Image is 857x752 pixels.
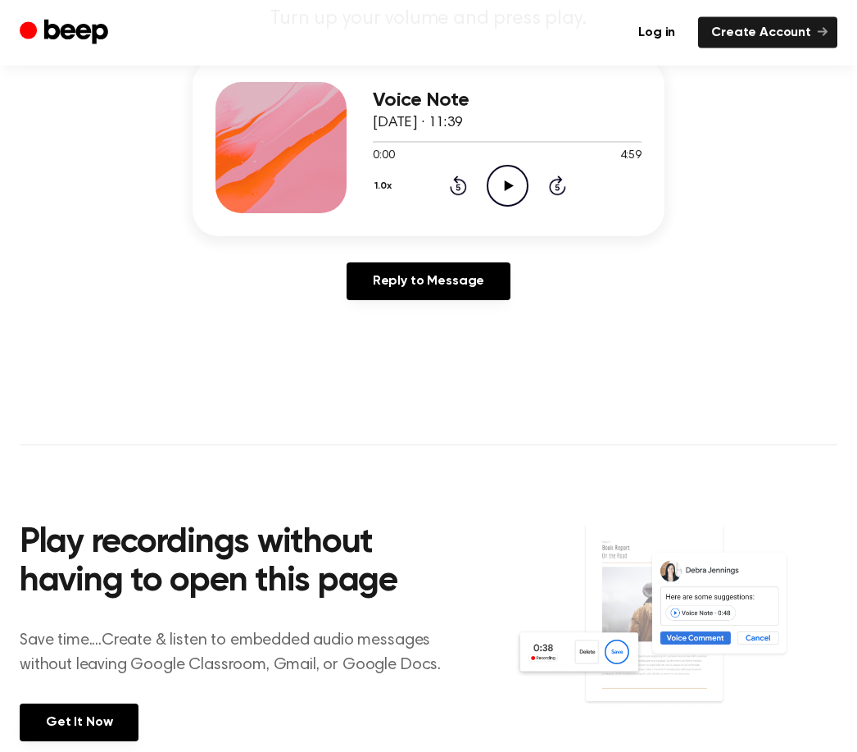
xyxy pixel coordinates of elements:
span: 4:59 [620,148,642,166]
h3: Voice Note [373,90,642,112]
p: Save time....Create & listen to embedded audio messages without leaving Google Classroom, Gmail, ... [20,629,449,678]
h2: Play recordings without having to open this page [20,525,449,603]
span: [DATE] · 11:39 [373,116,463,131]
a: Beep [20,17,112,49]
a: Create Account [698,17,837,48]
img: Voice Comments on Docs and Recording Widget [515,523,837,737]
a: Log in [625,17,688,48]
a: Reply to Message [347,263,510,301]
button: 1.0x [373,173,398,201]
span: 0:00 [373,148,394,166]
a: Get It Now [20,704,138,742]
